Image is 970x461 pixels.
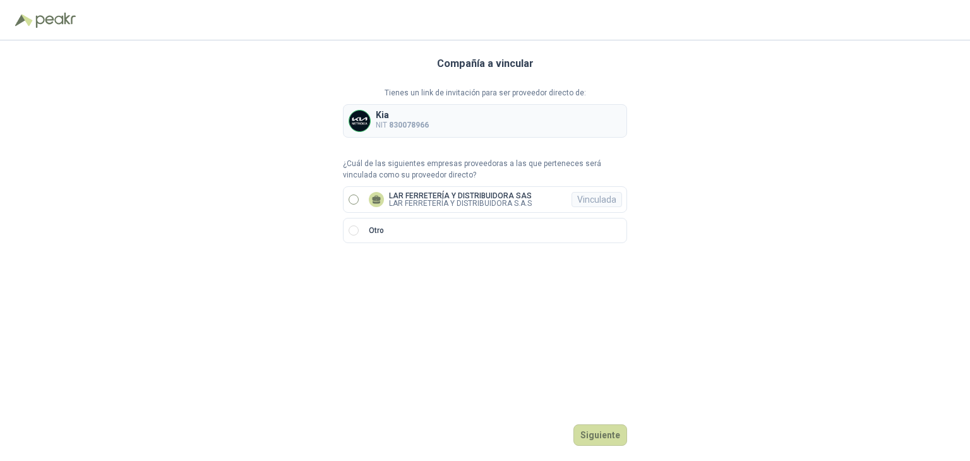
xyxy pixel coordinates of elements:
[389,121,429,129] b: 830078966
[437,56,534,72] h3: Compañía a vincular
[376,111,429,119] p: Kia
[389,192,532,200] p: LAR FERRETERÍA Y DISTRIBUIDORA SAS
[389,200,532,207] p: LAR FERRETERÍA Y DISTRIBUIDORA S.A.S
[572,192,622,207] div: Vinculada
[343,87,627,99] p: Tienes un link de invitación para ser proveedor directo de:
[35,13,76,28] img: Peakr
[369,225,384,237] p: Otro
[343,158,627,182] p: ¿Cuál de las siguientes empresas proveedoras a las que perteneces será vinculada como su proveedo...
[376,119,429,131] p: NIT
[15,14,33,27] img: Logo
[573,424,627,446] button: Siguiente
[349,111,370,131] img: Company Logo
